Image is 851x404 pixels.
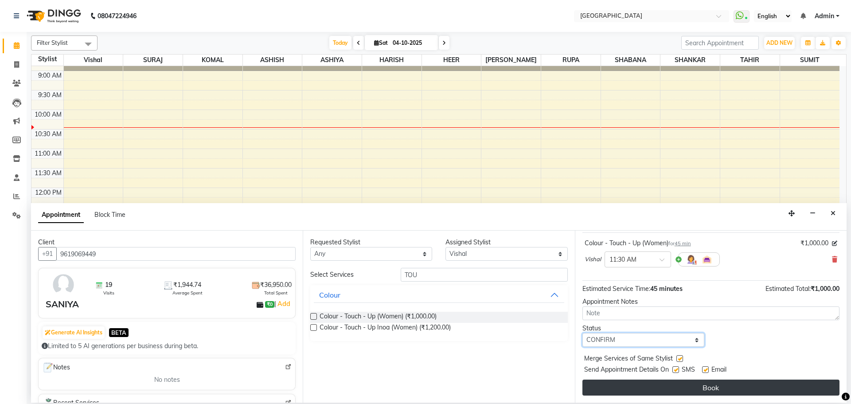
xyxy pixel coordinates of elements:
[109,328,129,337] span: BETA
[33,149,63,158] div: 11:00 AM
[660,55,720,66] span: SHANKAR
[38,247,57,261] button: +91
[304,270,394,279] div: Select Services
[320,323,451,334] span: Colour - Touch - Up Inoa (Women) (₹1,200.00)
[584,365,669,376] span: Send Appointment Details On
[702,254,712,265] img: Interior.png
[37,39,68,46] span: Filter Stylist
[541,55,601,66] span: RUPA
[765,285,811,293] span: Estimated Total:
[173,280,201,290] span: ₹1,944.74
[372,39,390,46] span: Sat
[780,55,839,66] span: SUMIT
[319,290,340,300] div: Colour
[481,55,541,66] span: [PERSON_NAME]
[832,241,837,246] i: Edit price
[422,55,481,66] span: HEER
[582,380,839,396] button: Book
[675,240,691,247] span: 45 min
[310,238,432,247] div: Requested Stylist
[720,55,780,66] span: TAHIR
[260,280,292,290] span: ₹36,950.00
[711,365,726,376] span: Email
[154,375,180,384] span: No notes
[827,207,839,220] button: Close
[601,55,660,66] span: SHABANA
[23,4,83,28] img: logo
[94,211,125,219] span: Block Time
[274,298,292,309] span: |
[33,169,63,178] div: 11:30 AM
[46,298,79,311] div: SANIYA
[582,324,704,333] div: Status
[42,341,292,351] div: Limited to 5 AI generations per business during beta.
[668,240,691,247] small: for
[51,272,76,298] img: avatar
[276,298,292,309] a: Add
[766,39,792,46] span: ADD NEW
[38,238,296,247] div: Client
[585,255,601,264] span: Vishal
[811,285,839,293] span: ₹1,000.00
[105,280,112,290] span: 19
[33,110,63,119] div: 10:00 AM
[815,12,834,21] span: Admin
[33,188,63,197] div: 12:00 PM
[314,287,564,303] button: Colour
[64,55,123,66] span: Vishal
[31,55,63,64] div: Stylist
[36,71,63,80] div: 9:00 AM
[800,239,828,248] span: ₹1,000.00
[56,247,296,261] input: Search by Name/Mobile/Email/Code
[123,55,183,66] span: SURAJ
[582,285,650,293] span: Estimated Service Time:
[172,290,203,296] span: Average Spent
[243,55,302,66] span: ASHISH
[264,290,288,296] span: Total Spent
[585,239,691,248] div: Colour - Touch - Up (Women)
[320,312,437,323] span: Colour - Touch - Up (Women) (₹1,000.00)
[362,55,422,66] span: HARISH
[42,362,70,373] span: Notes
[390,36,434,50] input: 2025-10-04
[401,268,568,282] input: Search by service name
[103,290,114,296] span: Visits
[681,36,759,50] input: Search Appointment
[686,254,696,265] img: Hairdresser.png
[265,301,274,308] span: ₹0
[445,238,567,247] div: Assigned Stylist
[650,285,683,293] span: 45 minutes
[584,354,673,365] span: Merge Services of Same Stylist
[36,90,63,100] div: 9:30 AM
[43,326,105,339] button: Generate AI Insights
[33,129,63,139] div: 10:30 AM
[302,55,362,66] span: ASHIYA
[764,37,795,49] button: ADD NEW
[38,207,84,223] span: Appointment
[183,55,242,66] span: KOMAL
[329,36,351,50] span: Today
[682,365,695,376] span: SMS
[582,297,839,306] div: Appointment Notes
[98,4,137,28] b: 08047224946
